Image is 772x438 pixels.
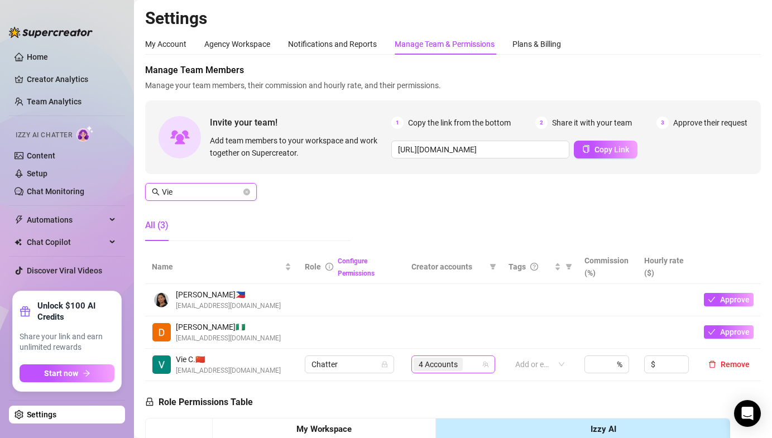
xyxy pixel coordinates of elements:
span: Add team members to your workspace and work together on Supercreator. [210,134,387,159]
a: Chat Monitoring [27,187,84,196]
h5: Role Permissions Table [145,396,253,409]
input: Search members [162,186,241,198]
span: Remove [721,360,750,369]
button: Approve [704,293,754,306]
img: Damilola Doris [152,323,171,341]
span: Izzy AI Chatter [16,130,72,141]
strong: Izzy AI [591,424,616,434]
div: Plans & Billing [512,38,561,50]
a: Content [27,151,55,160]
img: Marvie Zalzos [152,291,171,309]
span: Copy the link from the bottom [408,117,511,129]
span: Share it with your team [552,117,632,129]
span: 2 [535,117,548,129]
button: close-circle [243,189,250,195]
span: filter [565,263,572,270]
div: All (3) [145,219,169,232]
span: 4 Accounts [414,358,463,371]
a: Settings [27,410,56,419]
span: 3 [656,117,669,129]
span: Manage your team members, their commission and hourly rate, and their permissions. [145,79,761,92]
a: Configure Permissions [338,257,375,277]
span: filter [563,258,574,275]
span: copy [582,145,590,153]
span: search [152,188,160,196]
span: Chat Copilot [27,233,106,251]
div: Open Intercom Messenger [734,400,761,427]
th: Hourly rate ($) [637,250,697,284]
div: Agency Workspace [204,38,270,50]
span: Approve their request [673,117,747,129]
a: Team Analytics [27,97,81,106]
span: Creator accounts [411,261,485,273]
span: Chatter [311,356,387,373]
span: Copy Link [594,145,629,154]
button: Approve [704,325,754,339]
span: check [708,296,716,304]
strong: My Workspace [296,424,352,434]
span: filter [490,263,496,270]
span: [PERSON_NAME] 🇵🇭 [176,288,281,301]
span: info-circle [325,263,333,271]
div: Manage Team & Permissions [395,38,495,50]
span: Approve [720,295,750,304]
a: Discover Viral Videos [27,266,102,275]
span: Tags [509,261,526,273]
span: Approve [720,328,750,336]
a: Creator Analytics [27,70,116,88]
div: My Account [145,38,186,50]
span: Manage Team Members [145,64,761,77]
span: Name [152,261,282,273]
button: Start nowarrow-right [20,364,114,382]
span: thunderbolt [15,215,23,224]
span: Invite your team! [210,115,391,129]
span: [EMAIL_ADDRESS][DOMAIN_NAME] [176,301,281,311]
span: Automations [27,211,106,229]
span: question-circle [530,263,538,271]
a: Setup [27,169,47,178]
span: [EMAIL_ADDRESS][DOMAIN_NAME] [176,333,281,344]
span: 4 Accounts [419,358,458,370]
th: Commission (%) [578,250,637,284]
span: lock [381,361,388,368]
a: Home [27,52,48,61]
img: AI Chatter [76,126,94,142]
span: team [482,361,489,368]
span: Role [305,262,321,271]
strong: Unlock $100 AI Credits [37,300,114,323]
span: 1 [391,117,404,129]
span: filter [487,258,498,275]
button: Remove [704,358,754,371]
span: [PERSON_NAME] 🇳🇬 [176,321,281,333]
img: Chat Copilot [15,238,22,246]
span: Share your link and earn unlimited rewards [20,331,114,353]
span: check [708,328,716,336]
span: arrow-right [83,369,90,377]
span: Start now [44,369,78,378]
span: gift [20,306,31,317]
h2: Settings [145,8,761,29]
img: logo-BBDzfeDw.svg [9,27,93,38]
img: Vie Castillo [152,355,171,374]
button: Copy Link [574,141,637,158]
div: Notifications and Reports [288,38,377,50]
span: delete [708,360,716,368]
th: Name [145,250,298,284]
span: Vie C. 🇨🇳 [176,353,281,365]
span: lock [145,397,154,406]
span: [EMAIL_ADDRESS][DOMAIN_NAME] [176,365,281,376]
